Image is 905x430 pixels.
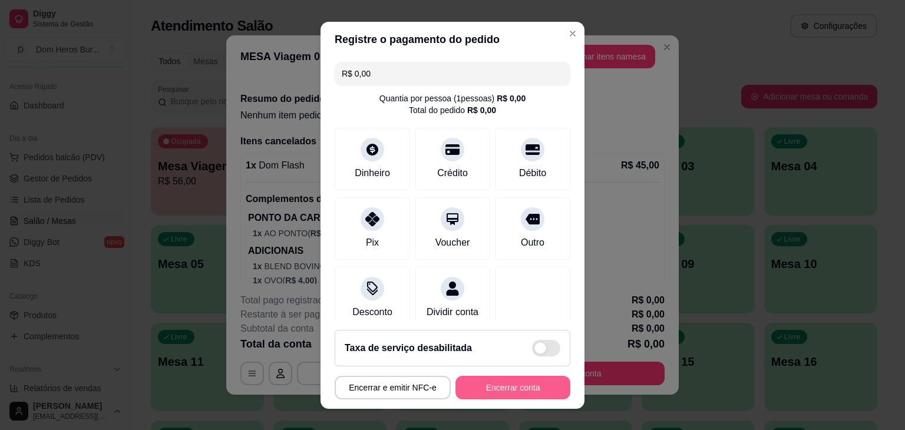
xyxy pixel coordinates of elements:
[355,166,390,180] div: Dinheiro
[455,376,570,399] button: Encerrar conta
[563,24,582,43] button: Close
[342,62,563,85] input: Ex.: hambúrguer de cordeiro
[345,341,472,355] h2: Taxa de serviço desabilitada
[497,92,526,104] div: R$ 0,00
[519,166,546,180] div: Débito
[435,236,470,250] div: Voucher
[366,236,379,250] div: Pix
[427,305,478,319] div: Dividir conta
[321,22,584,57] header: Registre o pagamento do pedido
[521,236,544,250] div: Outro
[379,92,526,104] div: Quantia por pessoa ( 1 pessoas)
[335,376,451,399] button: Encerrar e emitir NFC-e
[467,104,496,116] div: R$ 0,00
[437,166,468,180] div: Crédito
[352,305,392,319] div: Desconto
[409,104,496,116] div: Total do pedido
